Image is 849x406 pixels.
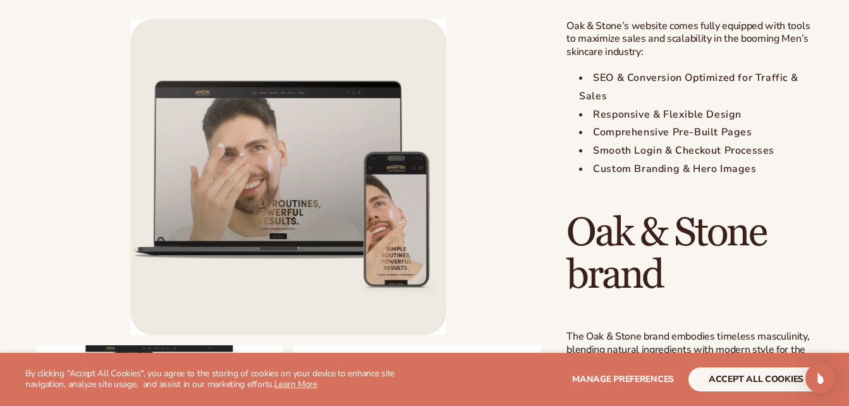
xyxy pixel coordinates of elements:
button: accept all cookies [688,367,824,391]
span: Comprehensive Pre-Built Pages [593,125,752,139]
div: Open Intercom Messenger [805,363,836,393]
span: Custom Branding & Hero Images [593,162,756,176]
button: Manage preferences [572,367,674,391]
span: SEO & Conversion Optimized for Traffic & Sales [579,71,798,103]
p: The Oak & Stone brand embodies timeless masculinity, blending natural ingredients with modern sty... [566,330,814,369]
a: Learn More [274,378,317,390]
h2: Oak & Stone brand [566,212,814,297]
span: Responsive & Flexible Design [593,108,742,121]
span: Smooth Login & Checkout Processes [593,144,774,157]
span: Oak & Stone’s website comes fully equipped with tools to maximize sales and scalability in the bo... [566,19,810,59]
p: By clicking "Accept All Cookies", you agree to the storing of cookies on your device to enhance s... [25,369,417,390]
span: Manage preferences [572,373,674,385]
